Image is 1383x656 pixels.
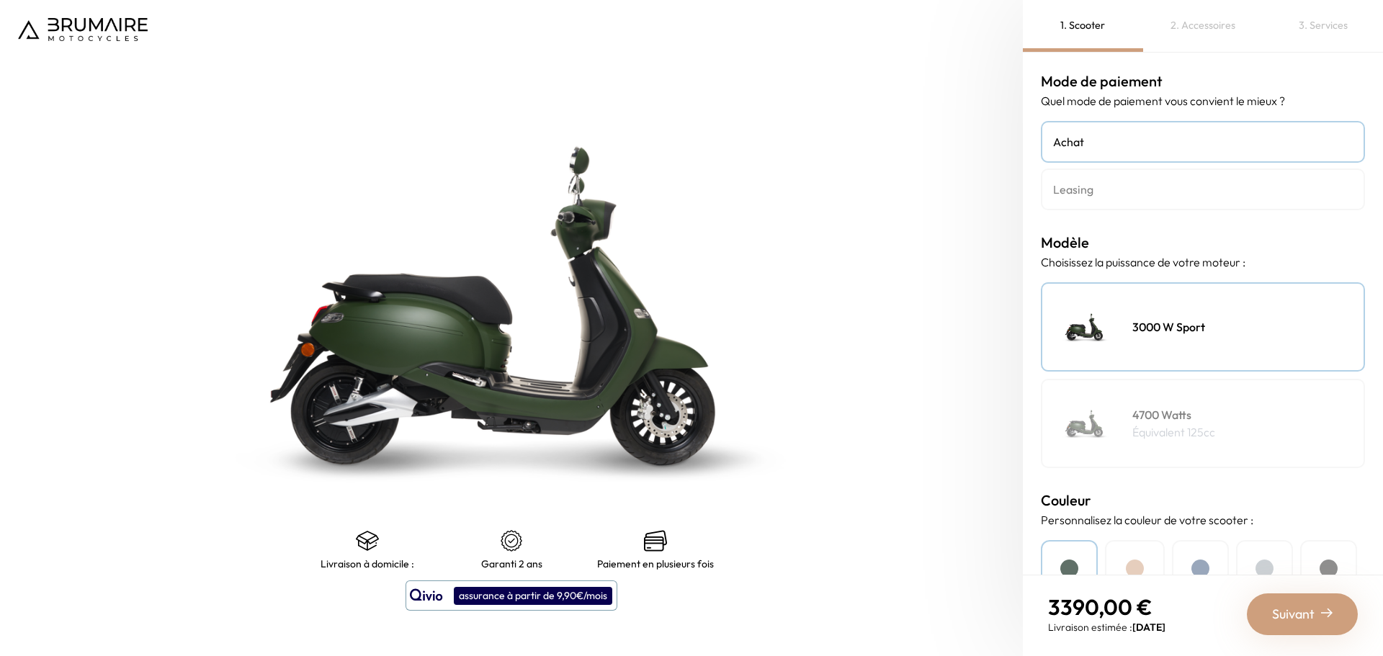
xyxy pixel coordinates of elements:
[1272,604,1315,624] span: Suivant
[1041,511,1365,529] p: Personnalisez la couleur de votre scooter :
[1041,92,1365,109] p: Quel mode de paiement vous convient le mieux ?
[1041,71,1365,92] h3: Mode de paiement
[1041,232,1365,253] h3: Modèle
[1132,423,1215,441] p: Équivalent 125cc
[1049,387,1122,459] img: Scooter
[1053,181,1353,198] h4: Leasing
[1321,607,1333,619] img: right-arrow-2.png
[1048,593,1152,621] span: 3390,00 €
[597,558,714,570] p: Paiement en plusieurs fois
[18,18,148,41] img: Logo de Brumaire
[1041,169,1365,210] a: Leasing
[454,587,612,605] div: assurance à partir de 9,90€/mois
[410,587,443,604] img: logo qivio
[481,558,542,570] p: Garanti 2 ans
[644,529,667,552] img: credit-cards.png
[321,558,414,570] p: Livraison à domicile :
[406,580,617,611] button: assurance à partir de 9,90€/mois
[1132,318,1205,336] h4: 3000 W Sport
[1132,621,1165,634] span: [DATE]
[1053,133,1353,150] h4: Achat
[1041,253,1365,271] p: Choisissez la puissance de votre moteur :
[500,529,523,552] img: certificat-de-garantie.png
[1132,406,1215,423] h4: 4700 Watts
[1048,620,1165,634] p: Livraison estimée :
[1041,490,1365,511] h3: Couleur
[356,529,379,552] img: shipping.png
[1049,291,1122,363] img: Scooter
